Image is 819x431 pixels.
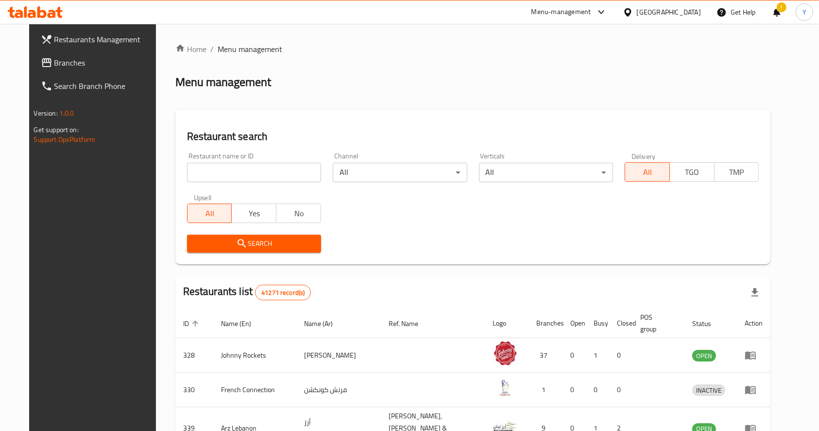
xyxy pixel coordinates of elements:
[610,338,633,373] td: 0
[610,309,633,338] th: Closed
[674,165,711,179] span: TGO
[34,133,96,146] a: Support.OpsPlatform
[54,80,158,92] span: Search Branch Phone
[333,163,467,182] div: All
[629,165,666,179] span: All
[210,43,214,55] li: /
[221,318,264,329] span: Name (En)
[563,309,586,338] th: Open
[493,341,517,365] img: Johnny Rockets
[529,309,563,338] th: Branches
[187,235,321,253] button: Search
[34,107,58,120] span: Version:
[586,309,610,338] th: Busy
[529,373,563,407] td: 1
[187,129,759,144] h2: Restaurant search
[54,34,158,45] span: Restaurants Management
[493,376,517,400] img: French Connection
[195,238,313,250] span: Search
[610,373,633,407] td: 0
[183,284,311,300] h2: Restaurants list
[692,384,725,396] div: INACTIVE
[33,28,166,51] a: Restaurants Management
[183,318,202,329] span: ID
[280,207,317,221] span: No
[485,309,529,338] th: Logo
[625,162,670,182] button: All
[389,318,431,329] span: Ref. Name
[213,373,297,407] td: French Connection
[529,338,563,373] td: 37
[586,338,610,373] td: 1
[255,285,311,300] div: Total records count
[34,123,79,136] span: Get support on:
[33,51,166,74] a: Branches
[296,373,381,407] td: فرنش كونكشن
[175,338,213,373] td: 328
[187,163,321,182] input: Search for restaurant name or ID..
[231,204,276,223] button: Yes
[718,165,755,179] span: TMP
[187,204,232,223] button: All
[531,6,591,18] div: Menu-management
[175,373,213,407] td: 330
[479,163,613,182] div: All
[802,7,806,17] span: Y
[714,162,759,182] button: TMP
[194,194,212,201] label: Upsell
[191,207,228,221] span: All
[641,311,673,335] span: POS group
[669,162,715,182] button: TGO
[692,385,725,396] span: INACTIVE
[743,281,767,304] div: Export file
[213,338,297,373] td: Johnny Rockets
[692,350,716,362] span: OPEN
[175,74,271,90] h2: Menu management
[737,309,770,338] th: Action
[296,338,381,373] td: [PERSON_NAME]
[33,74,166,98] a: Search Branch Phone
[256,288,310,297] span: 41271 record(s)
[54,57,158,69] span: Branches
[236,207,273,221] span: Yes
[218,43,282,55] span: Menu management
[631,153,656,159] label: Delivery
[276,204,321,223] button: No
[175,43,206,55] a: Home
[175,43,771,55] nav: breadcrumb
[563,338,586,373] td: 0
[304,318,345,329] span: Name (Ar)
[586,373,610,407] td: 0
[692,318,724,329] span: Status
[745,384,763,396] div: Menu
[59,107,74,120] span: 1.0.0
[563,373,586,407] td: 0
[637,7,701,17] div: [GEOGRAPHIC_DATA]
[745,349,763,361] div: Menu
